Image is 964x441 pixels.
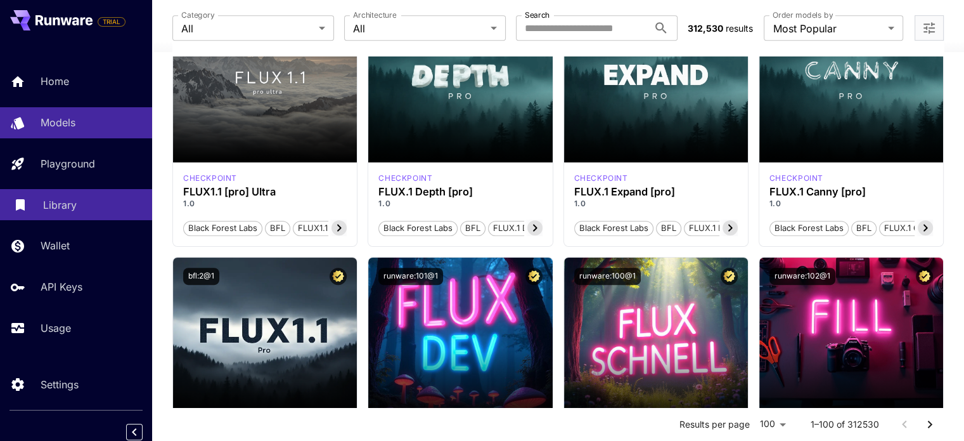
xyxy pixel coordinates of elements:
[183,186,347,198] h3: FLUX1.1 [pro] Ultra
[574,186,738,198] h3: FLUX.1 Expand [pro]
[773,21,883,36] span: Most Popular
[769,173,823,184] div: fluxpro
[183,198,347,209] p: 1.0
[769,268,835,285] button: runware:102@1
[769,173,823,184] p: checkpoint
[755,415,790,433] div: 100
[41,238,70,253] p: Wallet
[378,173,432,184] div: fluxpro
[688,23,723,34] span: 312,530
[574,173,628,184] p: checkpoint
[126,424,143,440] button: Collapse sidebar
[922,20,937,36] button: Open more filters
[461,222,485,235] span: BFL
[43,197,77,213] p: Library
[684,220,774,236] button: FLUX.1 Expand [pro]
[378,220,458,236] button: Black Forest Labs
[811,418,879,431] p: 1–100 of 312530
[657,222,681,235] span: BFL
[183,268,219,285] button: bfl:2@1
[293,220,376,236] button: FLUX1.1 [pro] Ultra
[41,279,82,294] p: API Keys
[656,220,681,236] button: BFL
[41,377,79,392] p: Settings
[574,220,653,236] button: Black Forest Labs
[353,21,485,36] span: All
[98,14,125,29] span: Add your payment card to enable full platform functionality.
[525,10,549,20] label: Search
[770,222,848,235] span: Black Forest Labs
[574,268,641,285] button: runware:100@1
[181,21,314,36] span: All
[379,222,457,235] span: Black Forest Labs
[574,173,628,184] div: fluxpro
[266,222,290,235] span: BFL
[917,412,942,437] button: Go to next page
[721,268,738,285] button: Certified Model – Vetted for best performance and includes a commercial license.
[41,74,69,89] p: Home
[183,220,262,236] button: Black Forest Labs
[41,320,71,336] p: Usage
[183,173,237,184] div: fluxultra
[679,418,750,431] p: Results per page
[726,23,753,34] span: results
[525,268,543,285] button: Certified Model – Vetted for best performance and includes a commercial license.
[489,222,572,235] span: FLUX.1 Depth [pro]
[575,222,653,235] span: Black Forest Labs
[41,115,75,130] p: Models
[852,222,876,235] span: BFL
[378,173,432,184] p: checkpoint
[916,268,933,285] button: Certified Model – Vetted for best performance and includes a commercial license.
[684,222,774,235] span: FLUX.1 Expand [pro]
[353,10,396,20] label: Architecture
[488,220,573,236] button: FLUX.1 Depth [pro]
[330,268,347,285] button: Certified Model – Vetted for best performance and includes a commercial license.
[460,220,485,236] button: BFL
[98,17,125,27] span: TRIAL
[378,186,542,198] h3: FLUX.1 Depth [pro]
[769,220,849,236] button: Black Forest Labs
[378,198,542,209] p: 1.0
[184,222,262,235] span: Black Forest Labs
[293,222,375,235] span: FLUX1.1 [pro] Ultra
[851,220,877,236] button: BFL
[769,186,933,198] h3: FLUX.1 Canny [pro]
[265,220,290,236] button: BFL
[574,198,738,209] p: 1.0
[773,10,833,20] label: Order models by
[378,268,443,285] button: runware:101@1
[183,173,237,184] p: checkpoint
[769,198,933,209] p: 1.0
[41,156,95,171] p: Playground
[181,10,215,20] label: Category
